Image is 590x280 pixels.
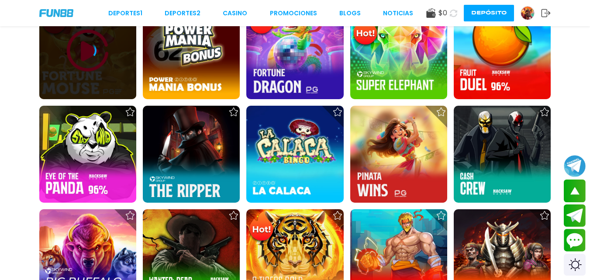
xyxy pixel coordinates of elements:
a: Avatar [521,6,541,20]
img: The Ripper [143,106,240,203]
img: La Calaca [246,106,343,203]
a: NOTICIAS [383,9,413,18]
img: Avatar [521,7,534,20]
img: Hot [247,210,276,244]
img: Cash Crew 94% [454,106,551,203]
button: Join telegram channel [564,155,586,177]
button: Depósito [464,5,514,21]
button: Join telegram [564,204,586,227]
img: Eye of the Panda 96% [39,106,136,203]
img: Pinata Wins [350,106,447,203]
a: Deportes2 [165,9,200,18]
button: Contact customer service [564,229,586,252]
a: BLOGS [339,9,361,18]
span: $ 0 [438,8,447,18]
div: Switch theme [564,254,586,276]
a: Deportes1 [108,9,142,18]
img: Hot [351,14,380,48]
img: Power Mania Bonus [143,2,240,99]
img: Super Elephant [350,2,447,99]
a: CASINO [223,9,247,18]
img: Fortune Dragon [246,2,343,99]
img: Fruit Duel 96% [454,2,551,99]
a: Promociones [270,9,317,18]
button: scroll up [564,180,586,202]
img: Company Logo [39,9,73,17]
